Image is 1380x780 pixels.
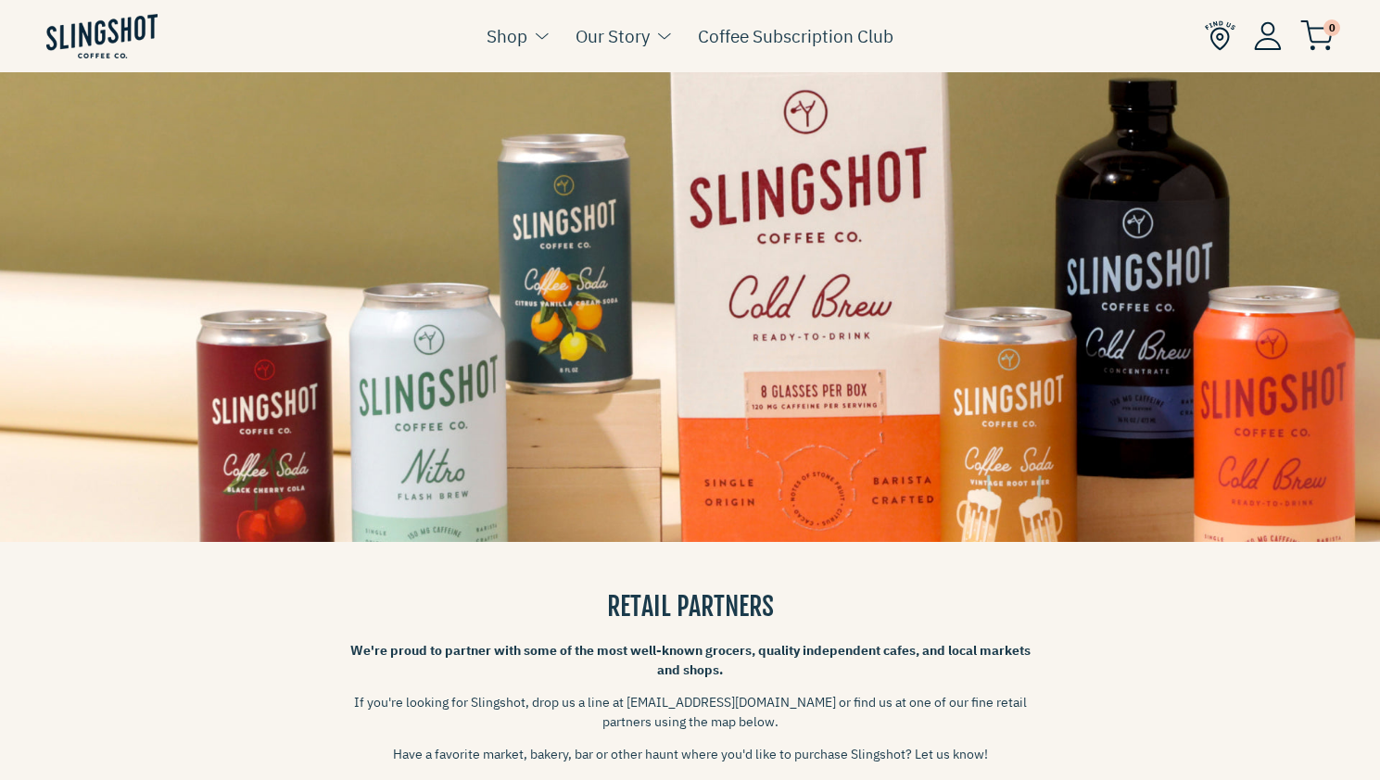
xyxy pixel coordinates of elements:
[1300,20,1334,51] img: cart
[1300,24,1334,46] a: 0
[350,642,1031,678] strong: We're proud to partner with some of the most well-known grocers, quality independent cafes, and l...
[348,588,1033,624] h3: RETAIL PARTNERS
[348,745,1033,764] p: Have a favorite market, bakery, bar or other haunt where you'd like to purchase Slingshot? Let us...
[698,22,893,50] a: Coffee Subscription Club
[1254,21,1282,50] img: Account
[487,22,527,50] a: Shop
[1323,19,1340,36] span: 0
[1205,20,1235,51] img: Find Us
[348,693,1033,732] p: If you're looking for Slingshot, drop us a line at [EMAIL_ADDRESS][DOMAIN_NAME] or find us at one...
[576,22,650,50] a: Our Story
